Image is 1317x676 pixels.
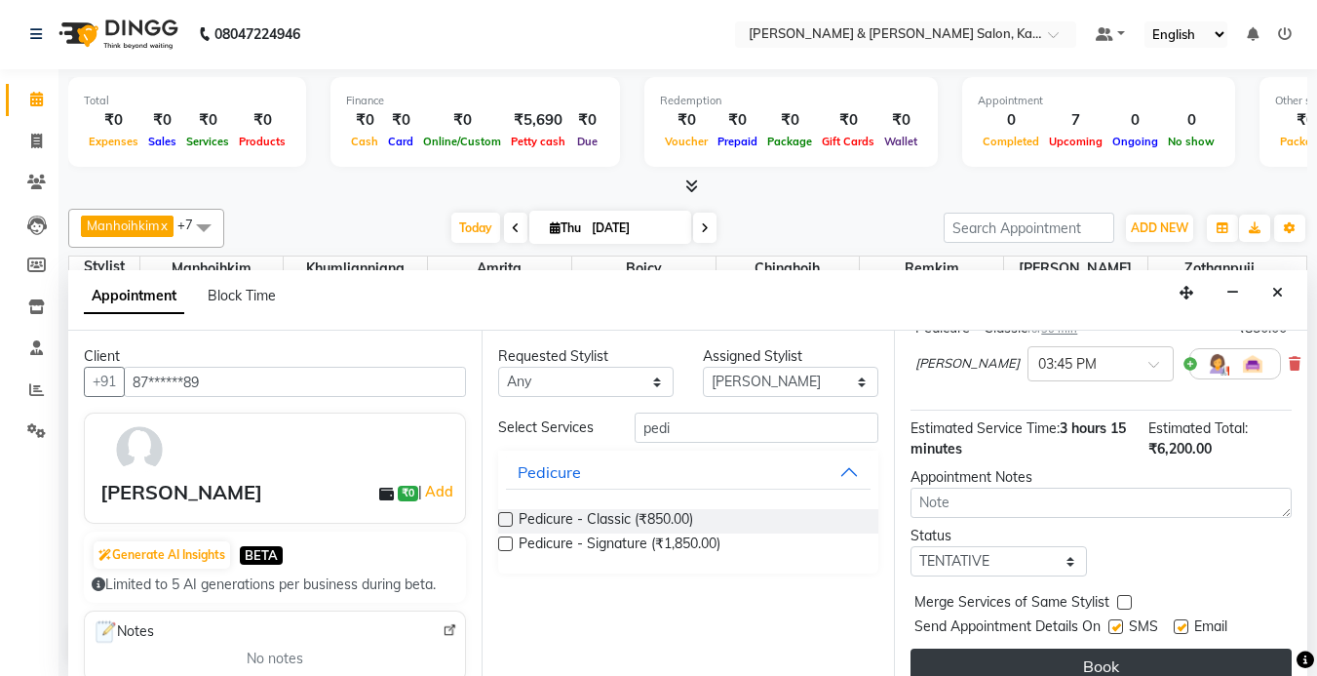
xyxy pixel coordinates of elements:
[418,480,456,503] span: |
[570,109,604,132] div: ₹0
[1004,257,1147,281] span: [PERSON_NAME]
[383,109,418,132] div: ₹0
[346,109,383,132] div: ₹0
[418,109,506,132] div: ₹0
[50,7,183,61] img: logo
[879,135,922,148] span: Wallet
[1163,135,1220,148] span: No show
[84,109,143,132] div: ₹0
[181,135,234,148] span: Services
[1263,278,1292,308] button: Close
[214,7,300,61] b: 08047224946
[1131,220,1188,235] span: ADD NEW
[635,413,878,443] input: Search by service name
[914,616,1101,641] span: Send Appointment Details On
[247,649,303,669] span: No notes
[506,135,570,148] span: Petty cash
[84,279,184,314] span: Appointment
[498,346,674,367] div: Requested Stylist
[181,109,234,132] div: ₹0
[660,109,713,132] div: ₹0
[346,93,604,109] div: Finance
[978,93,1220,109] div: Appointment
[518,460,581,484] div: Pedicure
[418,135,506,148] span: Online/Custom
[451,213,500,243] span: Today
[660,135,713,148] span: Voucher
[84,135,143,148] span: Expenses
[879,109,922,132] div: ₹0
[159,218,168,233] a: x
[383,135,418,148] span: Card
[1206,352,1229,376] img: Hairdresser.png
[717,257,860,281] span: Chinghoih
[545,220,586,235] span: Thu
[910,526,1086,546] div: Status
[111,421,168,478] img: avatar
[817,109,879,132] div: ₹0
[1044,109,1107,132] div: 7
[284,257,427,301] span: Khumlianniang [PERSON_NAME]
[910,419,1060,437] span: Estimated Service Time:
[944,213,1114,243] input: Search Appointment
[143,109,181,132] div: ₹0
[484,418,620,438] div: Select Services
[1129,616,1158,641] span: SMS
[124,367,466,397] input: Search by Name/Mobile/Email/Code
[94,541,230,569] button: Generate AI Insights
[1044,135,1107,148] span: Upcoming
[1148,440,1212,457] span: ₹6,200.00
[914,592,1109,616] span: Merge Services of Same Stylist
[208,287,276,304] span: Block Time
[346,135,383,148] span: Cash
[234,109,291,132] div: ₹0
[762,109,817,132] div: ₹0
[586,214,683,243] input: 2025-09-04
[572,135,602,148] span: Due
[519,509,693,534] span: Pedicure - Classic (₹850.00)
[703,346,878,367] div: Assigned Stylist
[143,135,181,148] span: Sales
[910,467,1292,488] div: Appointment Notes
[1241,352,1264,376] img: Interior.png
[177,217,208,232] span: +7
[100,478,262,507] div: [PERSON_NAME]
[1107,109,1163,132] div: 0
[660,93,922,109] div: Redemption
[519,534,720,558] span: Pedicure - Signature (₹1,850.00)
[506,455,872,490] button: Pedicure
[713,109,762,132] div: ₹0
[1148,419,1248,437] span: Estimated Total:
[915,354,1020,374] span: [PERSON_NAME]
[817,135,879,148] span: Gift Cards
[240,546,283,565] span: BETA
[978,135,1044,148] span: Completed
[506,109,570,132] div: ₹5,690
[234,135,291,148] span: Products
[398,486,418,501] span: ₹0
[84,367,125,397] button: +91
[92,575,458,595] div: Limited to 5 AI generations per business during beta.
[140,257,284,281] span: Manhoihkim
[93,619,154,645] span: Notes
[1126,215,1193,242] button: ADD NEW
[978,109,1044,132] div: 0
[1194,616,1227,641] span: Email
[428,257,571,281] span: Amrita
[84,93,291,109] div: Total
[69,257,139,277] div: Stylist
[713,135,762,148] span: Prepaid
[422,480,456,503] a: Add
[762,135,817,148] span: Package
[860,257,1003,301] span: Remkim [PERSON_NAME]
[87,218,159,233] span: Manhoihkim
[572,257,716,281] span: Boicy
[1148,257,1292,281] span: Zothanpuii
[1163,109,1220,132] div: 0
[84,346,466,367] div: Client
[1107,135,1163,148] span: Ongoing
